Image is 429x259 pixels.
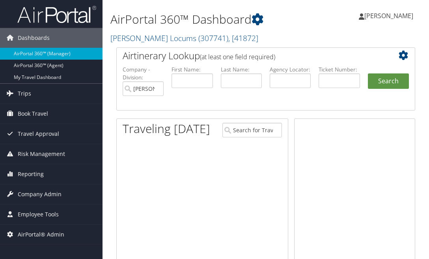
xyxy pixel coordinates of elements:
[270,66,311,73] label: Agency Locator:
[18,84,31,103] span: Trips
[319,66,360,73] label: Ticket Number:
[18,205,59,224] span: Employee Tools
[200,53,275,61] span: (at least one field required)
[123,66,164,82] label: Company - Division:
[368,73,409,89] button: Search
[18,28,50,48] span: Dashboards
[18,104,48,124] span: Book Travel
[18,124,59,144] span: Travel Approval
[222,123,282,137] input: Search for Traveler
[18,184,62,204] span: Company Admin
[123,49,384,62] h2: Airtinerary Lookup
[198,33,228,43] span: ( 307741 )
[359,4,421,28] a: [PERSON_NAME]
[110,11,317,28] h1: AirPortal 360™ Dashboard
[18,225,64,244] span: AirPortal® Admin
[364,11,413,20] span: [PERSON_NAME]
[18,164,44,184] span: Reporting
[110,33,258,43] a: [PERSON_NAME] Locums
[221,66,262,73] label: Last Name:
[172,66,213,73] label: First Name:
[228,33,258,43] span: , [ 41872 ]
[123,120,210,137] h1: Traveling [DATE]
[18,144,65,164] span: Risk Management
[17,5,96,24] img: airportal-logo.png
